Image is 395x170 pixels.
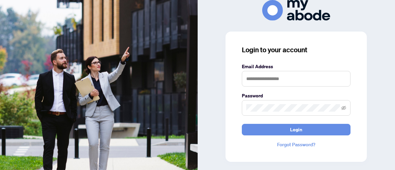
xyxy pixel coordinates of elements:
[242,141,351,148] a: Forgot Password?
[242,92,351,99] label: Password
[341,106,346,110] span: eye-invisible
[242,45,351,55] h3: Login to your account
[290,124,302,135] span: Login
[242,124,351,135] button: Login
[242,63,351,70] label: Email Address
